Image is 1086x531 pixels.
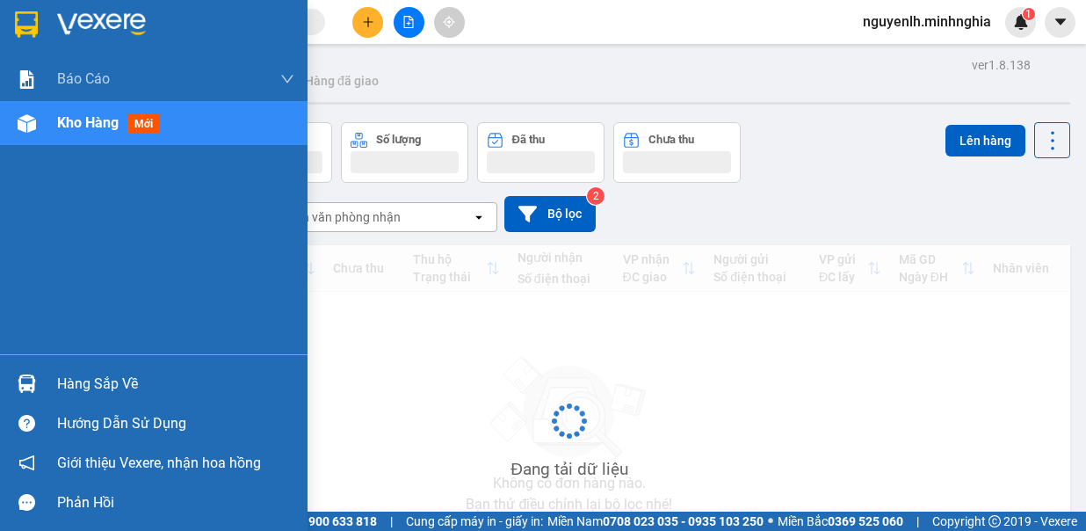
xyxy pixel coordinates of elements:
[972,55,1031,75] div: ver 1.8.138
[1053,14,1068,30] span: caret-down
[472,210,486,224] svg: open
[18,70,36,89] img: solution-icon
[280,208,401,226] div: Chọn văn phòng nhận
[362,16,374,28] span: plus
[341,122,468,183] button: Số lượng
[18,494,35,511] span: message
[443,16,455,28] span: aim
[57,411,294,437] div: Hướng dẫn sử dụng
[376,134,421,146] div: Số lượng
[15,11,38,38] img: logo-vxr
[477,122,605,183] button: Đã thu
[849,11,1005,33] span: nguyenlh.minhnghia
[587,187,605,205] sup: 2
[57,114,119,131] span: Kho hàng
[394,7,424,38] button: file-add
[434,7,465,38] button: aim
[18,375,36,393] img: warehouse-icon
[512,134,545,146] div: Đã thu
[603,514,764,528] strong: 0708 023 035 - 0935 103 250
[768,518,773,525] span: ⚪️
[648,134,694,146] div: Chưa thu
[57,452,261,474] span: Giới thiệu Vexere, nhận hoa hồng
[57,490,294,516] div: Phản hồi
[1013,14,1029,30] img: icon-new-feature
[1025,8,1032,20] span: 1
[402,16,415,28] span: file-add
[18,114,36,133] img: warehouse-icon
[778,512,903,531] span: Miền Bắc
[504,196,596,232] button: Bộ lọc
[613,122,741,183] button: Chưa thu
[1023,8,1035,20] sup: 1
[510,456,628,483] div: Đang tải dữ liệu
[57,68,110,90] span: Báo cáo
[280,72,294,86] span: down
[547,512,764,531] span: Miền Nam
[945,125,1025,156] button: Lên hàng
[406,512,543,531] span: Cung cấp máy in - giấy in:
[291,60,393,102] button: Hàng đã giao
[352,7,383,38] button: plus
[828,514,903,528] strong: 0369 525 060
[916,512,919,531] span: |
[18,455,35,471] span: notification
[988,515,1001,527] span: copyright
[390,512,393,531] span: |
[57,371,294,397] div: Hàng sắp về
[18,415,35,432] span: question-circle
[301,514,377,528] strong: 1900 633 818
[1045,7,1075,38] button: caret-down
[127,114,160,134] span: mới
